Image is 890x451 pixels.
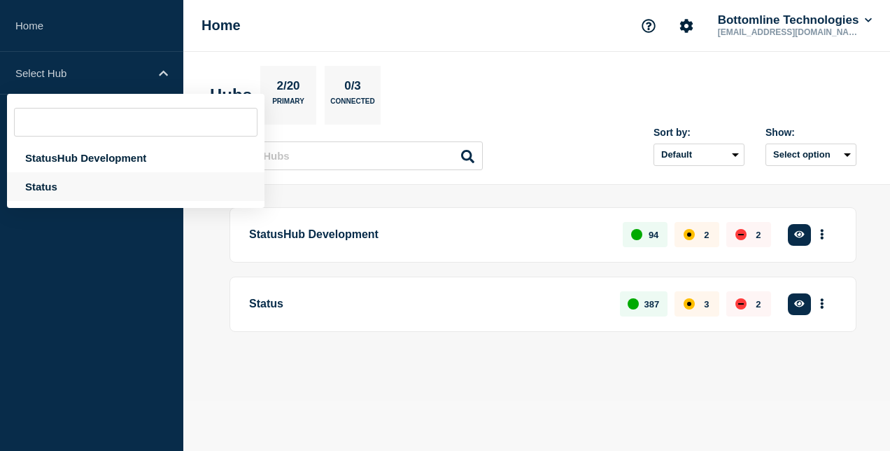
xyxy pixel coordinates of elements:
[813,291,831,317] button: More actions
[765,127,856,138] div: Show:
[339,79,367,97] p: 0/3
[631,229,642,240] div: up
[272,97,304,112] p: Primary
[765,144,856,166] button: Select option
[330,97,374,112] p: Connected
[644,299,660,310] p: 387
[249,222,607,248] p: StatusHub Development
[654,127,744,138] div: Sort by:
[735,298,747,310] div: down
[813,222,831,248] button: More actions
[654,144,744,166] select: Sort by
[684,298,695,310] div: affected
[649,230,658,240] p: 94
[704,230,709,240] p: 2
[756,299,761,310] p: 2
[756,230,761,240] p: 2
[735,229,747,240] div: down
[217,141,483,170] input: Search Hubs
[628,298,639,310] div: up
[7,144,264,172] div: StatusHub Development
[715,13,875,27] button: Bottomline Technologies
[202,18,241,34] h1: Home
[271,79,305,97] p: 2/20
[15,67,150,79] p: Select Hub
[249,291,604,317] p: Status
[210,85,252,105] h2: Hubs
[715,27,861,37] p: [EMAIL_ADDRESS][DOMAIN_NAME]
[704,299,709,310] p: 3
[7,172,264,201] div: Status
[684,229,695,240] div: affected
[634,11,663,41] button: Support
[672,11,701,41] button: Account settings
